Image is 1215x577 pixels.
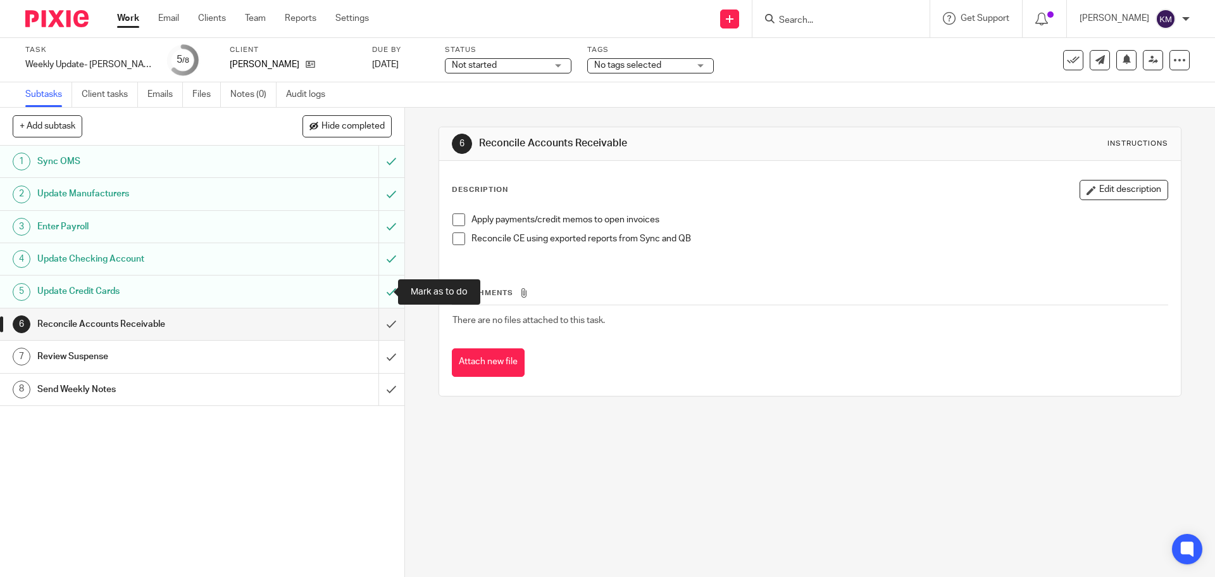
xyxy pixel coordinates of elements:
[445,45,571,55] label: Status
[158,12,179,25] a: Email
[452,61,497,70] span: Not started
[594,61,661,70] span: No tags selected
[147,82,183,107] a: Emails
[452,316,605,325] span: There are no files attached to this task.
[13,153,30,170] div: 1
[13,348,30,365] div: 7
[1107,139,1168,149] div: Instructions
[13,381,30,398] div: 8
[37,347,256,366] h1: Review Suspense
[452,134,472,154] div: 6
[13,283,30,301] div: 5
[37,217,256,236] h1: Enter Payroll
[452,289,513,296] span: Attachments
[25,58,152,71] div: Weekly Update- [PERSON_NAME]
[82,82,138,107] a: Client tasks
[25,10,89,27] img: Pixie
[182,57,189,64] small: /8
[37,282,256,301] h1: Update Credit Cards
[25,82,72,107] a: Subtasks
[778,15,892,27] input: Search
[587,45,714,55] label: Tags
[372,60,399,69] span: [DATE]
[335,12,369,25] a: Settings
[37,315,256,334] h1: Reconcile Accounts Receivable
[37,380,256,399] h1: Send Weekly Notes
[37,152,256,171] h1: Sync OMS
[117,12,139,25] a: Work
[452,348,525,377] button: Attach new file
[471,213,1167,226] p: Apply payments/credit memos to open invoices
[961,14,1009,23] span: Get Support
[25,45,152,55] label: Task
[25,58,152,71] div: Weekly Update- Blaising
[13,250,30,268] div: 4
[13,186,30,203] div: 2
[1080,12,1149,25] p: [PERSON_NAME]
[13,315,30,333] div: 6
[13,218,30,236] div: 3
[1080,180,1168,200] button: Edit description
[37,184,256,203] h1: Update Manufacturers
[177,53,189,67] div: 5
[13,115,82,137] button: + Add subtask
[321,122,385,132] span: Hide completed
[471,232,1167,245] p: Reconcile CE using exported reports from Sync and QB
[302,115,392,137] button: Hide completed
[192,82,221,107] a: Files
[37,250,256,269] h1: Update Checking Account
[1156,9,1176,29] img: svg%3E
[198,12,226,25] a: Clients
[452,185,508,195] p: Description
[286,82,335,107] a: Audit logs
[230,58,299,71] p: [PERSON_NAME]
[230,45,356,55] label: Client
[245,12,266,25] a: Team
[372,45,429,55] label: Due by
[479,137,837,150] h1: Reconcile Accounts Receivable
[285,12,316,25] a: Reports
[230,82,277,107] a: Notes (0)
